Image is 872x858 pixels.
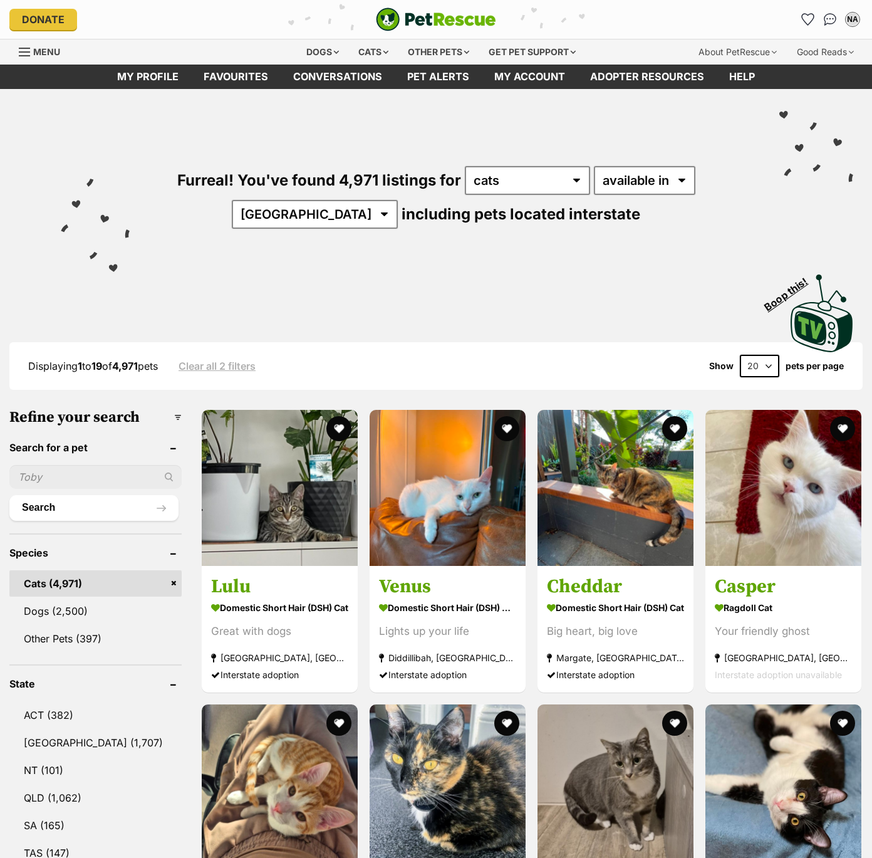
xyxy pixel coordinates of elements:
input: Toby [9,465,182,489]
h3: Venus [379,575,516,599]
a: My profile [105,65,191,89]
button: favourite [326,711,351,736]
button: Search [9,495,179,520]
a: Boop this! [791,263,853,355]
strong: Domestic Short Hair (DSH) Cat [211,599,348,617]
h3: Casper [715,575,852,599]
a: Menu [19,39,69,62]
a: [GEOGRAPHIC_DATA] (1,707) [9,730,182,756]
div: Get pet support [480,39,584,65]
span: Show [709,361,734,371]
span: Interstate adoption unavailable [715,669,842,680]
div: Interstate adoption [211,666,348,683]
header: Species [9,547,182,558]
a: Favourites [191,65,281,89]
button: favourite [830,416,855,441]
a: Dogs (2,500) [9,598,182,624]
h3: Cheddar [547,575,684,599]
span: including pets located interstate [402,205,640,223]
button: favourite [662,711,687,736]
button: favourite [662,416,687,441]
a: SA (165) [9,812,182,839]
button: favourite [494,416,519,441]
strong: 1 [78,360,82,372]
span: Displaying to of pets [28,360,158,372]
a: Other Pets (397) [9,625,182,652]
strong: Margate, [GEOGRAPHIC_DATA] [547,649,684,666]
header: Search for a pet [9,442,182,453]
div: Interstate adoption [379,666,516,683]
h3: Refine your search [9,409,182,426]
img: chat-41dd97257d64d25036548639549fe6c8038ab92f7586957e7f3b1b290dea8141.svg [824,13,837,26]
a: conversations [281,65,395,89]
span: Boop this! [762,268,820,313]
a: Casper Ragdoll Cat Your friendly ghost [GEOGRAPHIC_DATA], [GEOGRAPHIC_DATA] Interstate adoption u... [705,565,861,693]
img: Cheddar - Domestic Short Hair (DSH) Cat [537,410,693,566]
div: About PetRescue [690,39,786,65]
div: Your friendly ghost [715,623,852,640]
a: Adopter resources [578,65,717,89]
a: ACT (382) [9,702,182,728]
label: pets per page [786,361,844,371]
strong: Diddillibah, [GEOGRAPHIC_DATA] [379,649,516,666]
div: Other pets [399,39,478,65]
strong: Ragdoll Cat [715,599,852,617]
strong: [GEOGRAPHIC_DATA], [GEOGRAPHIC_DATA] [715,649,852,666]
div: Interstate adoption [547,666,684,683]
span: Furreal! You've found 4,971 listings for [177,171,461,189]
img: Lulu - Domestic Short Hair (DSH) Cat [202,410,358,566]
img: PetRescue TV logo [791,275,853,352]
a: Donate [9,9,77,30]
div: Good Reads [788,39,863,65]
a: Favourites [797,9,817,29]
button: favourite [494,711,519,736]
h3: Lulu [211,575,348,599]
strong: Domestic Short Hair (DSH) Cat [547,599,684,617]
a: PetRescue [376,8,496,31]
button: My account [843,9,863,29]
strong: Domestic Short Hair (DSH) x Oriental Shorthair Cat [379,599,516,617]
div: Big heart, big love [547,623,684,640]
a: Cats (4,971) [9,570,182,597]
a: Venus Domestic Short Hair (DSH) x Oriental Shorthair Cat Lights up your life Diddillibah, [GEOGRA... [370,565,526,693]
a: Cheddar Domestic Short Hair (DSH) Cat Big heart, big love Margate, [GEOGRAPHIC_DATA] Interstate a... [537,565,693,693]
a: Lulu Domestic Short Hair (DSH) Cat Great with dogs [GEOGRAPHIC_DATA], [GEOGRAPHIC_DATA] Interstat... [202,565,358,693]
div: Dogs [298,39,348,65]
strong: [GEOGRAPHIC_DATA], [GEOGRAPHIC_DATA] [211,649,348,666]
div: NA [846,13,859,26]
div: Great with dogs [211,623,348,640]
img: logo-cat-932fe2b9b8326f06289b0f2fb663e598f794de774fb13d1741a6617ecf9a85b4.svg [376,8,496,31]
a: Clear all 2 filters [179,360,256,372]
a: My account [482,65,578,89]
img: Casper - Ragdoll Cat [705,410,861,566]
header: State [9,678,182,689]
button: favourite [830,711,855,736]
img: Venus - Domestic Short Hair (DSH) x Oriental Shorthair Cat [370,410,526,566]
div: Lights up your life [379,623,516,640]
a: NT (101) [9,757,182,783]
a: QLD (1,062) [9,785,182,811]
ul: Account quick links [797,9,863,29]
strong: 19 [91,360,102,372]
a: Conversations [820,9,840,29]
div: Cats [350,39,397,65]
strong: 4,971 [112,360,138,372]
span: Menu [33,46,60,57]
a: Pet alerts [395,65,482,89]
button: favourite [326,416,351,441]
a: Help [717,65,767,89]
